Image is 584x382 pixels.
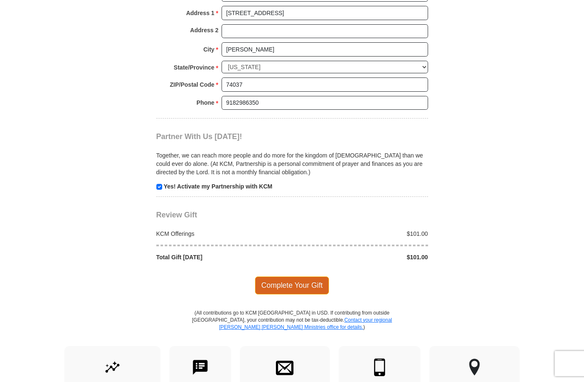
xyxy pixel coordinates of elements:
span: Complete Your Gift [255,276,329,294]
span: Review Gift [156,211,197,219]
div: Total Gift [DATE] [152,253,292,261]
strong: Address 1 [186,7,214,19]
img: give-by-stock.svg [104,359,121,376]
div: $101.00 [292,230,433,238]
strong: Address 2 [190,24,219,36]
strong: Phone [196,97,214,108]
p: Together, we can reach more people and do more for the kingdom of [DEMOGRAPHIC_DATA] than we coul... [156,151,428,176]
div: $101.00 [292,253,433,261]
a: Contact your regional [PERSON_NAME] [PERSON_NAME] Ministries office for details. [219,317,392,330]
img: text-to-give.svg [191,359,209,376]
img: mobile.svg [371,359,388,376]
img: other-region [469,359,480,376]
p: (All contributions go to KCM [GEOGRAPHIC_DATA] in USD. If contributing from outside [GEOGRAPHIC_D... [192,310,393,346]
img: envelope.svg [276,359,293,376]
div: KCM Offerings [152,230,292,238]
strong: City [203,44,214,55]
strong: Yes! Activate my Partnership with KCM [163,183,272,190]
span: Partner With Us [DATE]! [156,132,242,141]
strong: ZIP/Postal Code [170,79,214,90]
strong: State/Province [174,62,214,73]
